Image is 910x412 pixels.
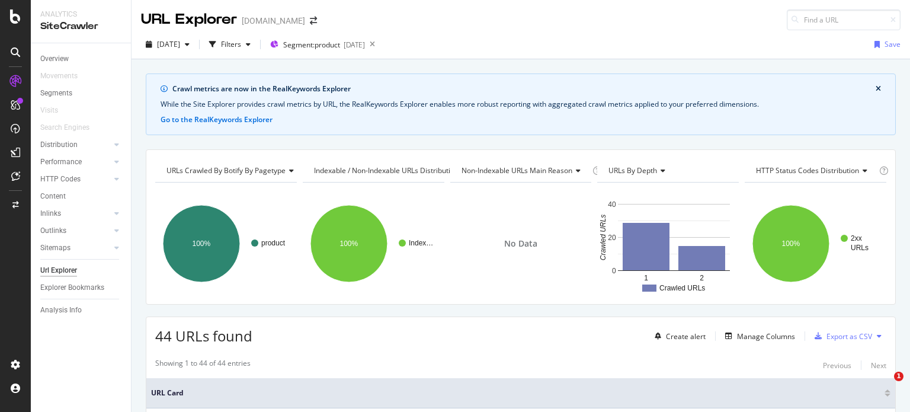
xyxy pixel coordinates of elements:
div: Save [885,39,901,49]
a: Outlinks [40,225,111,237]
text: 100% [339,239,358,248]
span: Non-Indexable URLs Main Reason [462,165,572,175]
text: 20 [608,234,617,242]
h4: URLs Crawled By Botify By pagetype [164,161,303,180]
span: URL Card [151,388,882,398]
div: arrow-right-arrow-left [310,17,317,25]
div: info banner [146,74,896,135]
h4: Indexable / Non-Indexable URLs Distribution [312,161,476,180]
div: Url Explorer [40,264,77,277]
text: 2 [700,274,704,282]
div: Sitemaps [40,242,71,254]
svg: A chart. [303,192,443,295]
a: Overview [40,53,123,65]
text: Crawled URLs [599,215,607,260]
div: Showing 1 to 44 of 44 entries [155,358,251,372]
button: close banner [873,81,884,97]
div: Export as CSV [826,331,872,341]
div: Overview [40,53,69,65]
button: Export as CSV [810,327,872,346]
input: Find a URL [787,9,901,30]
svg: A chart. [597,192,737,295]
button: Filters [204,35,255,54]
div: SiteCrawler [40,20,121,33]
div: Inlinks [40,207,61,220]
div: Filters [221,39,241,49]
button: Segment:product[DATE] [265,35,365,54]
div: URL Explorer [141,9,237,30]
div: [DOMAIN_NAME] [242,15,305,27]
text: 0 [612,267,616,275]
button: [DATE] [141,35,194,54]
a: Inlinks [40,207,111,220]
text: 1 [645,274,649,282]
div: [DATE] [344,40,365,50]
span: Indexable / Non-Indexable URLs distribution [314,165,459,175]
text: 40 [608,200,617,209]
div: HTTP Codes [40,173,81,186]
a: Performance [40,156,111,168]
h4: URLs by Depth [606,161,728,180]
button: Save [870,35,901,54]
svg: A chart. [745,192,885,295]
div: Crawl metrics are now in the RealKeywords Explorer [172,84,876,94]
text: Index… [409,239,433,247]
text: 100% [193,239,211,248]
div: Segments [40,87,72,100]
span: No Data [504,238,537,250]
iframe: Intercom live chat [870,372,898,400]
span: Segment: product [283,40,340,50]
a: Search Engines [40,122,101,134]
text: product [261,239,286,247]
h4: HTTP Status Codes Distribution [754,161,877,180]
text: Crawled URLs [659,284,705,292]
text: 2xx [851,234,862,242]
span: HTTP Status Codes Distribution [756,165,859,175]
a: Url Explorer [40,264,123,277]
h4: Non-Indexable URLs Main Reason [459,161,590,180]
button: Create alert [650,327,706,346]
text: URLs [851,244,869,252]
a: Visits [40,104,70,117]
span: URLs by Depth [608,165,657,175]
a: Segments [40,87,123,100]
a: Explorer Bookmarks [40,282,123,294]
a: Sitemaps [40,242,111,254]
div: Manage Columns [737,331,795,341]
div: Distribution [40,139,78,151]
div: Content [40,190,66,203]
div: While the Site Explorer provides crawl metrics by URL, the RealKeywords Explorer enables more rob... [161,99,881,110]
svg: A chart. [155,192,295,295]
div: Explorer Bookmarks [40,282,104,294]
div: Next [871,360,886,371]
button: Manage Columns [720,329,795,343]
div: Create alert [666,331,706,341]
span: 44 URLs found [155,326,252,346]
a: Movements [40,70,89,82]
a: Distribution [40,139,111,151]
div: Analysis Info [40,304,82,317]
div: Search Engines [40,122,89,134]
button: Next [871,358,886,372]
div: Previous [823,360,851,371]
a: Content [40,190,123,203]
a: HTTP Codes [40,173,111,186]
span: URLs Crawled By Botify By pagetype [166,165,286,175]
div: Performance [40,156,82,168]
div: Visits [40,104,58,117]
div: Analytics [40,9,121,20]
button: Previous [823,358,851,372]
a: Analysis Info [40,304,123,317]
text: 100% [782,239,800,248]
button: Go to the RealKeywords Explorer [161,114,273,125]
span: 1 [894,372,903,381]
span: 2025 Oct. 10th [157,39,180,49]
div: Outlinks [40,225,66,237]
div: Movements [40,70,78,82]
